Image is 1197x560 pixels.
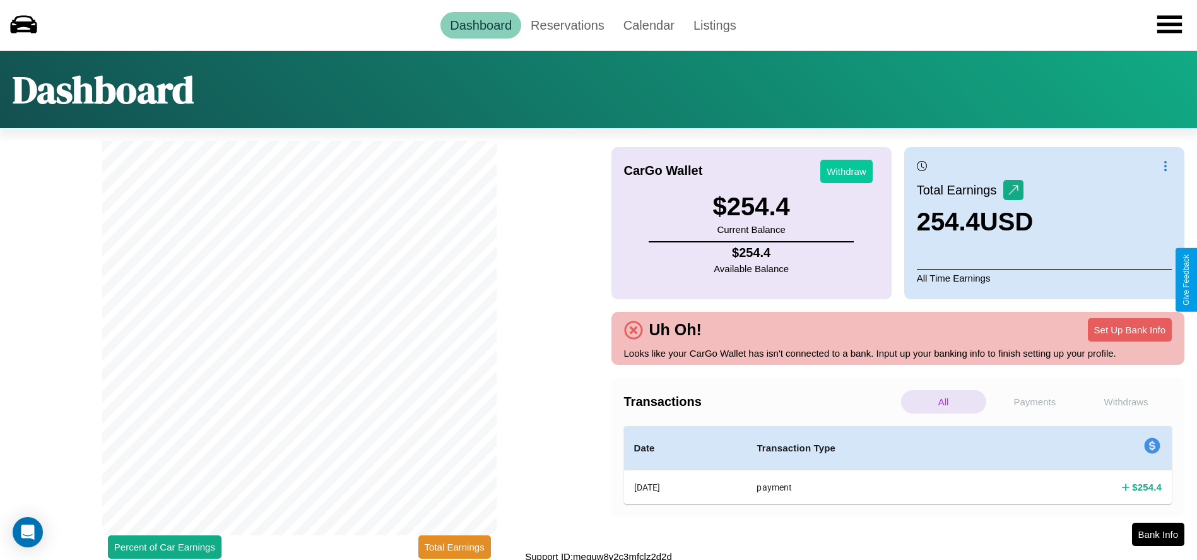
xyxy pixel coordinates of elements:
table: simple table [624,426,1172,504]
h4: $ 254.4 [714,246,789,260]
h3: 254.4 USD [917,208,1034,236]
a: Dashboard [440,12,521,39]
h4: Date [634,441,737,456]
div: Give Feedback [1182,254,1191,306]
p: Current Balance [712,221,789,238]
h1: Dashboard [13,64,194,116]
h4: Uh Oh! [643,321,708,339]
h4: CarGo Wallet [624,164,703,178]
a: Listings [684,12,746,39]
button: Bank Info [1132,523,1184,546]
h3: $ 254.4 [712,193,789,221]
p: Looks like your CarGo Wallet has isn't connected to a bank. Input up your banking info to finish ... [624,345,1172,362]
p: All [901,390,986,414]
p: All Time Earnings [917,269,1172,287]
button: Percent of Car Earnings [108,535,221,559]
h4: Transactions [624,395,898,409]
th: payment [746,470,1007,504]
button: Withdraw [820,160,873,183]
h4: $ 254.4 [1132,480,1162,494]
button: Set Up Bank Info [1088,318,1172,342]
button: Total Earnings [418,535,491,559]
a: Reservations [521,12,614,39]
p: Available Balance [714,260,789,277]
p: Total Earnings [917,179,1003,201]
h4: Transaction Type [757,441,997,456]
th: [DATE] [624,470,747,504]
p: Payments [993,390,1078,414]
p: Withdraws [1083,390,1169,414]
div: Open Intercom Messenger [13,517,43,547]
a: Calendar [614,12,684,39]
